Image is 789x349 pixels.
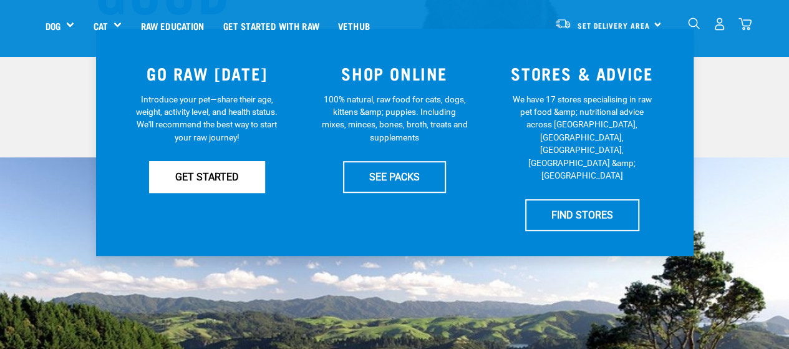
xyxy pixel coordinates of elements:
a: Get started with Raw [214,1,329,51]
h3: SHOP ONLINE [308,64,481,83]
p: We have 17 stores specialising in raw pet food &amp; nutritional advice across [GEOGRAPHIC_DATA],... [509,93,656,182]
h3: STORES & ADVICE [496,64,669,83]
a: FIND STORES [525,199,639,230]
img: van-moving.png [554,18,571,29]
p: 100% natural, raw food for cats, dogs, kittens &amp; puppies. Including mixes, minces, bones, bro... [321,93,468,144]
p: Introduce your pet—share their age, weight, activity level, and health status. We'll recommend th... [133,93,280,144]
a: Cat [93,19,107,33]
a: SEE PACKS [343,161,446,192]
span: Set Delivery Area [578,23,650,27]
img: home-icon@2x.png [738,17,752,31]
a: Vethub [329,1,379,51]
h3: GO RAW [DATE] [121,64,294,83]
a: Dog [46,19,61,33]
img: home-icon-1@2x.png [688,17,700,29]
a: GET STARTED [149,161,265,192]
a: Raw Education [131,1,213,51]
img: user.png [713,17,726,31]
